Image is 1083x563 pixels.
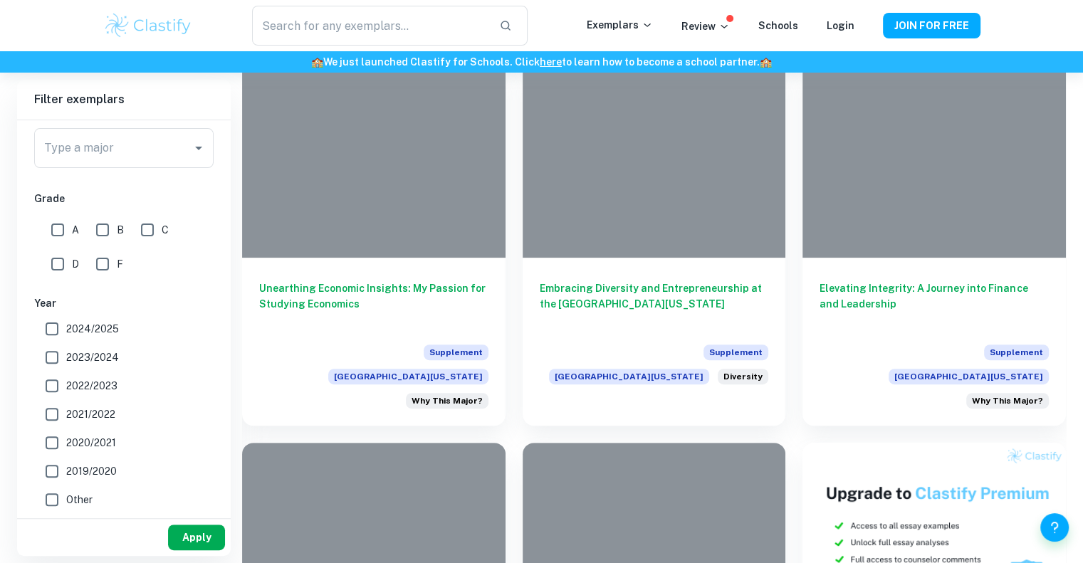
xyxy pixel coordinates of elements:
a: Unearthing Economic Insights: My Passion for Studying EconomicsSupplement[GEOGRAPHIC_DATA][US_STA... [242,60,506,426]
span: 🏫 [760,56,772,68]
h6: Grade [34,191,214,206]
span: [GEOGRAPHIC_DATA][US_STATE] [549,369,709,384]
span: Other [66,492,93,507]
span: Supplement [424,344,488,360]
span: D [72,256,79,272]
p: Exemplars [587,17,653,33]
span: 2023/2024 [66,349,119,365]
div: The University values diversity, broadly defined to include diversity of experiences, perspective... [718,369,768,393]
input: Search for any exemplars... [252,6,487,46]
span: 2020/2021 [66,435,116,451]
div: Please include an explanation of why you would like to study the major(s) you have selected. You ... [966,393,1049,409]
img: Clastify logo [103,11,194,40]
span: F [117,256,123,272]
span: C [162,222,169,238]
h6: Embracing Diversity and Entrepreneurship at the [GEOGRAPHIC_DATA][US_STATE] [540,280,769,327]
button: Apply [168,525,225,550]
span: A [72,222,79,238]
h6: Year [34,295,214,311]
span: 2024/2025 [66,321,119,337]
span: Diversity [723,370,763,383]
button: Open [189,138,209,158]
span: [GEOGRAPHIC_DATA][US_STATE] [328,369,488,384]
button: Help and Feedback [1040,513,1069,542]
a: Elevating Integrity: A Journey into Finance and LeadershipSupplement[GEOGRAPHIC_DATA][US_STATE]Pl... [802,60,1066,426]
span: Why This Major? [412,394,483,407]
h6: We just launched Clastify for Schools. Click to learn how to become a school partner. [3,54,1080,70]
p: Review [681,19,730,34]
a: here [540,56,562,68]
h6: Unearthing Economic Insights: My Passion for Studying Economics [259,280,488,327]
span: 🏫 [311,56,323,68]
span: Why This Major? [972,394,1043,407]
span: [GEOGRAPHIC_DATA][US_STATE] [889,369,1049,384]
span: Supplement [703,344,768,360]
span: 2021/2022 [66,406,115,422]
a: Login [827,20,854,31]
span: 2022/2023 [66,378,117,394]
div: Please include an explanation of why you would like to study the major(s) you have selected. You ... [406,393,488,409]
h6: Filter exemplars [17,80,231,120]
span: 2019/2020 [66,463,117,479]
a: Embracing Diversity and Entrepreneurship at the [GEOGRAPHIC_DATA][US_STATE]Supplement[GEOGRAPHIC_... [523,60,786,426]
span: B [117,222,124,238]
h6: Elevating Integrity: A Journey into Finance and Leadership [820,280,1049,327]
a: Schools [758,20,798,31]
button: JOIN FOR FREE [883,13,980,38]
span: Supplement [984,344,1049,360]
